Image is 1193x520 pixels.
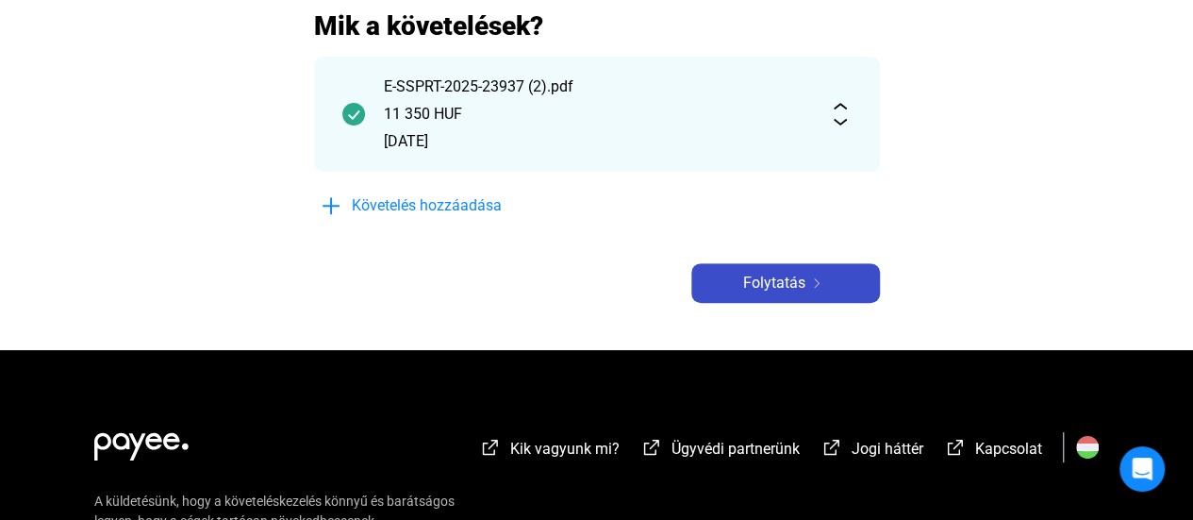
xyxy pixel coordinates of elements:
[384,75,810,98] div: E-SSPRT-2025-23937 (2).pdf
[320,194,342,217] img: plus-blue
[671,440,800,458] span: Ügyvédi partnerünk
[640,443,800,461] a: external-link-whiteÜgyvédi partnerünk
[314,186,597,226] button: plus-blueKövetelés hozzáadása
[352,194,502,217] span: Követelés hozzáadása
[510,440,620,458] span: Kik vagyunk mi?
[944,438,967,457] img: external-link-white
[743,272,805,294] span: Folytatás
[384,130,810,153] div: [DATE]
[691,263,880,303] button: Folytatásarrow-right-white
[479,438,502,457] img: external-link-white
[1119,446,1165,492] div: Open Intercom Messenger
[975,440,1042,458] span: Kapcsolat
[384,103,810,126] div: 11 350 HUF
[314,9,880,42] h2: Mik a követelések?
[342,103,365,126] img: checkmark-darker-green-circle
[479,443,620,461] a: external-link-whiteKik vagyunk mi?
[1076,436,1099,459] img: HU.svg
[640,438,663,457] img: external-link-white
[820,438,843,457] img: external-link-white
[820,443,923,461] a: external-link-whiteJogi háttér
[829,103,852,126] img: expand
[805,278,828,288] img: arrow-right-white
[852,440,923,458] span: Jogi háttér
[944,443,1042,461] a: external-link-whiteKapcsolat
[94,422,189,461] img: white-payee-white-dot.svg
